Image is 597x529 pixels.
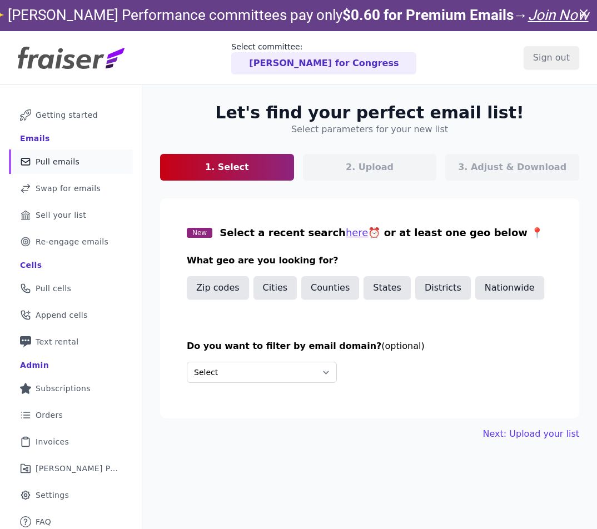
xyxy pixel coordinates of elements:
button: Cities [253,276,297,300]
a: Orders [9,403,133,427]
p: 3. Adjust & Download [458,161,566,174]
span: Append cells [36,310,88,321]
button: Next: Upload your list [483,427,579,441]
span: Getting started [36,109,98,121]
span: Select a recent search ⏰ or at least one geo below 📍 [220,227,543,238]
p: 2. Upload [346,161,394,174]
span: Pull cells [36,283,71,294]
p: Select committee: [231,41,416,52]
div: Admin [20,360,49,371]
input: Sign out [524,46,579,69]
a: Select committee: [PERSON_NAME] for Congress [231,41,416,74]
span: Text rental [36,336,79,347]
button: Nationwide [475,276,544,300]
span: New [187,228,212,238]
p: [PERSON_NAME] for Congress [249,57,399,70]
div: Cells [20,259,42,271]
div: Emails [20,133,50,144]
button: Counties [301,276,359,300]
h4: Select parameters for your new list [291,123,448,136]
button: States [364,276,411,300]
a: Append cells [9,303,133,327]
a: Subscriptions [9,376,133,401]
span: Do you want to filter by email domain? [187,341,381,351]
a: Getting started [9,103,133,127]
a: 1. Select [160,154,294,181]
img: Fraiser Logo [18,47,125,69]
button: Districts [415,276,471,300]
button: Zip codes [187,276,249,300]
span: Re-engage emails [36,236,108,247]
span: Sell your list [36,209,86,221]
p: 1. Select [205,161,249,174]
a: Pull emails [9,149,133,174]
span: Swap for emails [36,183,101,194]
a: Settings [9,483,133,507]
span: Invoices [36,436,69,447]
button: here [346,225,369,241]
span: [PERSON_NAME] Performance [36,463,120,474]
h3: What geo are you looking for? [187,254,553,267]
span: Subscriptions [36,383,91,394]
span: Settings [36,490,69,501]
span: FAQ [36,516,51,527]
a: Text rental [9,330,133,354]
a: Pull cells [9,276,133,301]
span: Pull emails [36,156,79,167]
h2: Let's find your perfect email list! [215,103,524,123]
span: Orders [36,410,63,421]
span: (optional) [381,341,424,351]
a: Swap for emails [9,176,133,201]
a: [PERSON_NAME] Performance [9,456,133,481]
a: Invoices [9,430,133,454]
a: Re-engage emails [9,229,133,254]
a: Sell your list [9,203,133,227]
